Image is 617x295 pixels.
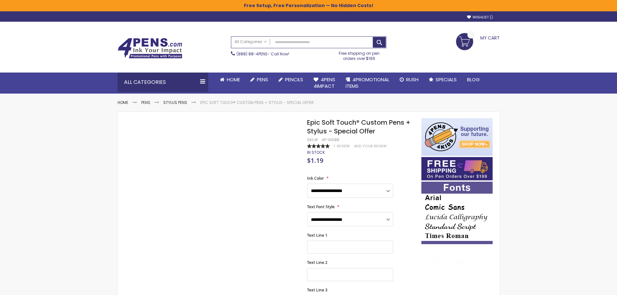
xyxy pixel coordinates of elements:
[234,39,267,44] span: All Categories
[245,73,273,87] a: Pens
[314,76,335,89] span: 4Pens 4impact
[354,144,387,149] a: Add Your Review
[308,73,340,94] a: 4Pens4impact
[307,150,325,155] span: In stock
[118,73,208,92] div: All Categories
[307,204,335,210] span: Text Font Style
[307,233,327,238] span: Text Line 1
[436,76,457,83] span: Specials
[257,76,268,83] span: Pens
[141,100,150,105] a: Pens
[332,48,386,61] div: Free shipping on pen orders over $199
[307,156,323,165] span: $1.19
[467,76,480,83] span: Blog
[467,15,493,20] a: Wishlist
[394,73,424,87] a: Rush
[421,157,493,180] img: Free shipping on orders over $199
[334,144,335,149] span: 1
[307,287,327,293] span: Text Line 3
[215,73,245,87] a: Home
[307,150,325,155] div: Availability
[236,51,268,57] a: (888) 88-4PENS
[462,73,485,87] a: Blog
[273,73,308,87] a: Pencils
[307,144,330,148] div: 100%
[163,100,187,105] a: Stylus Pens
[118,100,128,105] a: Home
[200,100,314,105] li: Epic Soft Touch® Custom Pens + Stylus - Special Offer
[406,76,418,83] span: Rush
[421,118,493,156] img: 4pens 4 kids
[424,73,462,87] a: Specials
[307,176,324,181] span: Ink Color
[426,259,469,266] span: [PERSON_NAME]
[337,144,350,149] span: Review
[236,51,289,57] span: - Call Now!
[231,37,270,47] a: All Categories
[346,76,389,89] span: 4PROMOTIONAL ITEMS
[334,144,351,149] a: 1 Review
[307,260,327,265] span: Text Line 2
[340,73,394,94] a: 4PROMOTIONALITEMS
[322,137,339,142] div: 4P-MS8b
[421,182,493,244] img: font-personalization-examples
[118,38,182,59] img: 4Pens Custom Pens and Promotional Products
[227,76,240,83] span: Home
[307,137,319,142] strong: SKU
[307,118,410,136] span: Epic Soft Touch® Custom Pens + Stylus - Special Offer
[426,269,489,274] div: Fantastic
[285,76,303,83] span: Pencils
